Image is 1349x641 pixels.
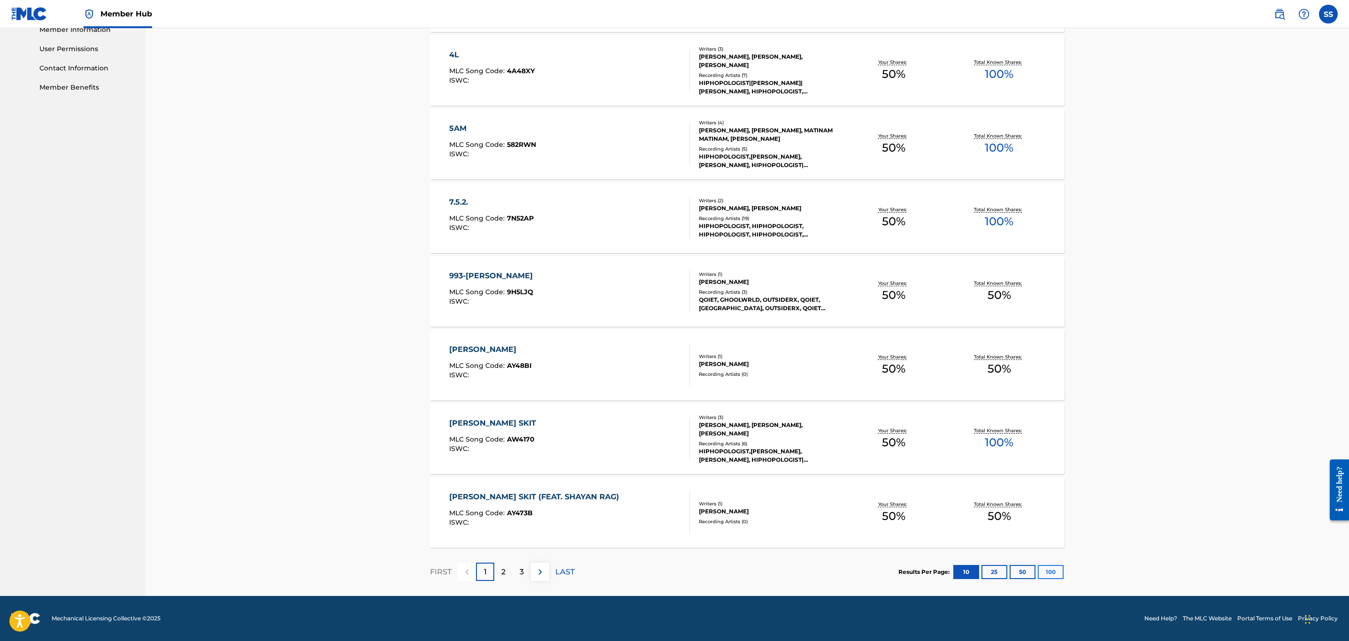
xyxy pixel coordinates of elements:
[39,25,134,35] a: Member Information
[699,447,841,464] div: HIPHOPOLOGIST,[PERSON_NAME],[PERSON_NAME], HIPHOPOLOGIST|[PERSON_NAME], HIPHOPOLOGIST,[PERSON_NAM...
[699,153,841,169] div: HIPHOPOLOGIST,[PERSON_NAME],[PERSON_NAME], HIPHOPOLOGIST|[PERSON_NAME], HIPHOPOLOGIST, HIPHOPOLOG...
[449,418,541,429] div: [PERSON_NAME] SKIT
[1274,8,1285,20] img: search
[52,614,161,623] span: Mechanical Licensing Collective © 2025
[39,63,134,73] a: Contact Information
[520,566,524,578] p: 3
[985,139,1013,156] span: 100 %
[985,434,1013,451] span: 100 %
[430,256,1065,327] a: 993-[PERSON_NAME]MLC Song Code:9H5LJQISWC:Writers (1)[PERSON_NAME]Recording Artists (3)QOIET, GHO...
[507,67,535,75] span: 4A48XY
[449,435,507,443] span: MLC Song Code :
[878,280,909,287] p: Your Shares:
[430,477,1065,548] a: [PERSON_NAME] SKIT (FEAT. SHAYAN RAG)MLC Song Code:AY473BISWC:Writers (1)[PERSON_NAME]Recording A...
[882,287,905,304] span: 50 %
[699,289,841,296] div: Recording Artists ( 3 )
[699,414,841,421] div: Writers ( 3 )
[430,109,1065,179] a: 5AMMLC Song Code:582RWNISWC:Writers (4)[PERSON_NAME], [PERSON_NAME], MATINAM MATINAM, [PERSON_NAM...
[449,67,507,75] span: MLC Song Code :
[699,507,841,516] div: [PERSON_NAME]
[699,278,841,286] div: [PERSON_NAME]
[449,123,536,134] div: 5AM
[11,613,40,624] img: logo
[449,361,507,370] span: MLC Song Code :
[699,353,841,360] div: Writers ( 1 )
[699,500,841,507] div: Writers ( 1 )
[449,197,534,208] div: 7.5.2.
[882,139,905,156] span: 50 %
[882,213,905,230] span: 50 %
[449,518,471,527] span: ISWC :
[507,435,535,443] span: AW4170
[699,371,841,378] div: Recording Artists ( 0 )
[988,287,1011,304] span: 50 %
[699,296,841,313] div: QOIET, GHOOLWRLD, OUTSIDERX, QOIET, [GEOGRAPHIC_DATA], OUTSIDERX, QOIET GHOOLWRLD OUTSIDERX
[449,288,507,296] span: MLC Song Code :
[699,197,841,204] div: Writers ( 2 )
[449,509,507,517] span: MLC Song Code :
[1010,565,1035,579] button: 50
[1319,5,1338,23] div: User Menu
[1038,565,1064,579] button: 100
[507,288,533,296] span: 9H5LJQ
[699,79,841,96] div: HIPHOPOLOGIST|[PERSON_NAME]|[PERSON_NAME], HIPHOPOLOGIST,[PERSON_NAME],[PERSON_NAME], HIPHOPOLOGI...
[449,344,532,355] div: [PERSON_NAME]
[882,434,905,451] span: 50 %
[699,72,841,79] div: Recording Artists ( 7 )
[988,508,1011,525] span: 50 %
[699,222,841,239] div: HIPHOPOLOGIST, HIPHOPOLOGIST, HIPHOPOLOGIST, HIPHOPOLOGIST,[PERSON_NAME], HIPHOPOLOGIST,[PERSON_N...
[699,360,841,368] div: [PERSON_NAME]
[974,280,1024,287] p: Total Known Shares:
[985,66,1013,83] span: 100 %
[699,271,841,278] div: Writers ( 1 )
[981,565,1007,579] button: 25
[430,183,1065,253] a: 7.5.2.MLC Song Code:7N52APISWC:Writers (2)[PERSON_NAME], [PERSON_NAME]Recording Artists (19)HIPHO...
[699,145,841,153] div: Recording Artists ( 5 )
[84,8,95,20] img: Top Rightsholder
[985,213,1013,230] span: 100 %
[1305,605,1311,633] div: Drag
[878,353,909,360] p: Your Shares:
[449,297,471,305] span: ISWC :
[1298,614,1338,623] a: Privacy Policy
[449,76,471,84] span: ISWC :
[39,83,134,92] a: Member Benefits
[449,371,471,379] span: ISWC :
[100,8,152,19] span: Member Hub
[449,491,624,503] div: [PERSON_NAME] SKIT (FEAT. SHAYAN RAG)
[1302,596,1349,641] div: Chat Widget
[555,566,575,578] p: LAST
[699,119,841,126] div: Writers ( 4 )
[1323,452,1349,527] iframe: Resource Center
[501,566,506,578] p: 2
[1237,614,1292,623] a: Portal Terms of Use
[878,501,909,508] p: Your Shares:
[1298,8,1310,20] img: help
[1295,5,1313,23] div: Help
[507,509,533,517] span: AY473B
[699,215,841,222] div: Recording Artists ( 19 )
[11,7,47,21] img: MLC Logo
[974,132,1024,139] p: Total Known Shares:
[430,566,452,578] p: FIRST
[974,59,1024,66] p: Total Known Shares:
[699,46,841,53] div: Writers ( 3 )
[878,132,909,139] p: Your Shares:
[878,206,909,213] p: Your Shares:
[878,59,909,66] p: Your Shares:
[449,270,537,282] div: 993-[PERSON_NAME]
[1270,5,1289,23] a: Public Search
[535,566,546,578] img: right
[974,353,1024,360] p: Total Known Shares:
[449,223,471,232] span: ISWC :
[974,501,1024,508] p: Total Known Shares:
[449,444,471,453] span: ISWC :
[507,214,534,222] span: 7N52AP
[430,35,1065,106] a: 4LMLC Song Code:4A48XYISWC:Writers (3)[PERSON_NAME], [PERSON_NAME], [PERSON_NAME]Recording Artist...
[507,140,536,149] span: 582RWN
[484,566,487,578] p: 1
[953,565,979,579] button: 10
[699,421,841,438] div: [PERSON_NAME], [PERSON_NAME], [PERSON_NAME]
